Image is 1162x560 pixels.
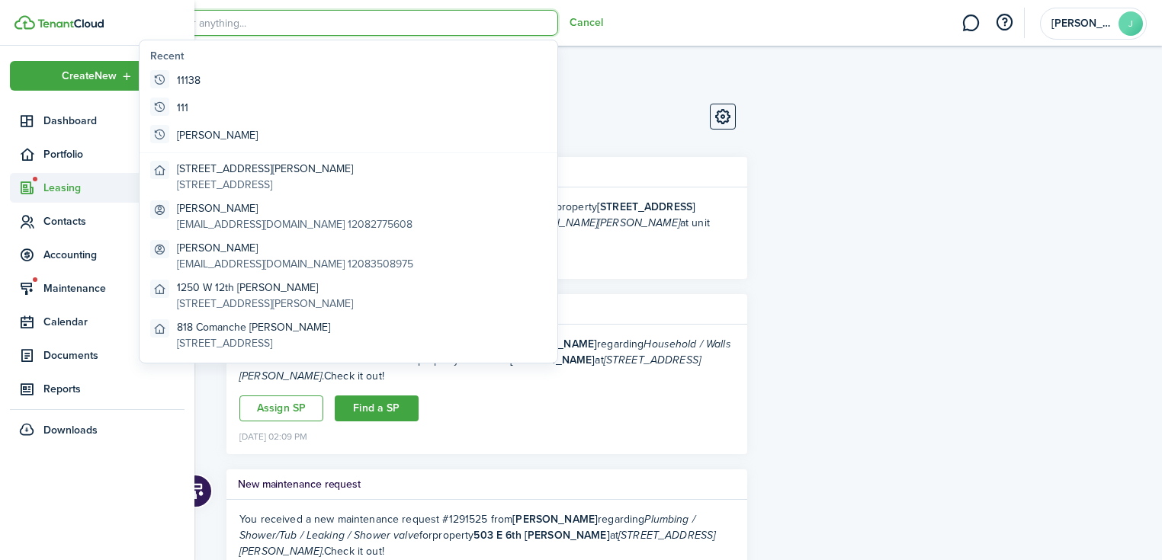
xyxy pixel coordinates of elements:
global-search-item: [PERSON_NAME] [144,121,553,149]
span: Maintenance [43,280,185,296]
span: Accounting [43,247,185,263]
span: Leasing [43,180,185,196]
i: [STREET_ADDRESS][PERSON_NAME] [239,527,715,559]
global-search-item-title: 1250 W 12th [PERSON_NAME] [177,280,353,296]
button: Open resource center [991,10,1017,36]
button: Cancel [570,17,603,29]
span: Create New [62,71,117,82]
global-search-item: 111 [144,94,553,121]
global-search-item-title: [PERSON_NAME] [177,127,258,143]
global-search-item: 11138 [144,66,553,94]
global-search-item-title: [PERSON_NAME] [177,240,413,256]
span: Jacqueline [1051,18,1112,29]
span: property at . [239,527,715,559]
avatar-text: J [1119,11,1143,36]
span: Applicant [PERSON_NAME] has updated the rental application for property at at unit #102 [239,199,710,247]
a: Assign SP [239,395,323,421]
time: [DATE] 02:09 PM [239,425,307,445]
a: Reports [10,374,185,404]
global-search-list-title: Recent [150,48,553,64]
span: Dashboard [43,113,185,129]
ng-component: You received a new maintenance request #1291527 from regarding for Check it out! [239,336,734,421]
span: property at . [239,352,701,384]
a: Dashboard [10,106,185,136]
a: Messaging [956,4,985,43]
h5: New maintenance request [238,476,361,492]
a: Find a SP [335,395,419,421]
global-search-item-description: [EMAIL_ADDRESS][DOMAIN_NAME] 12082775608 [177,216,412,232]
input: Search for anything... [139,10,558,36]
button: Open menu [10,61,185,91]
b: [PERSON_NAME] [512,511,598,527]
global-search-item-title: 818 Comanche [PERSON_NAME] [177,319,330,335]
span: Calendar [43,314,185,330]
global-search-item-title: 111 [177,100,188,116]
span: Documents [43,347,185,363]
img: TenantCloud [37,19,104,28]
span: Downloads [43,422,98,438]
i: [STREET_ADDRESS][PERSON_NAME] [239,352,701,384]
global-search-item-title: [STREET_ADDRESS][PERSON_NAME] [177,161,353,177]
i: Plumbing / Shower/Tub / Leaking / Shower valve [239,511,695,543]
global-search-item-description: [STREET_ADDRESS] [177,335,330,351]
span: Contacts [43,213,185,229]
global-search-item-title: 11138 [177,72,201,88]
img: TenantCloud [14,15,35,30]
global-search-item-description: [STREET_ADDRESS] [177,177,353,193]
global-search-item-description: [STREET_ADDRESS][PERSON_NAME] [177,296,353,312]
span: Portfolio [43,146,185,162]
global-search-item-title: [PERSON_NAME] [177,200,412,216]
b: 503 E 6th [PERSON_NAME] [473,527,609,543]
global-search-item-description: [EMAIL_ADDRESS][DOMAIN_NAME] 12083508975 [177,256,413,272]
span: Reports [43,381,185,397]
